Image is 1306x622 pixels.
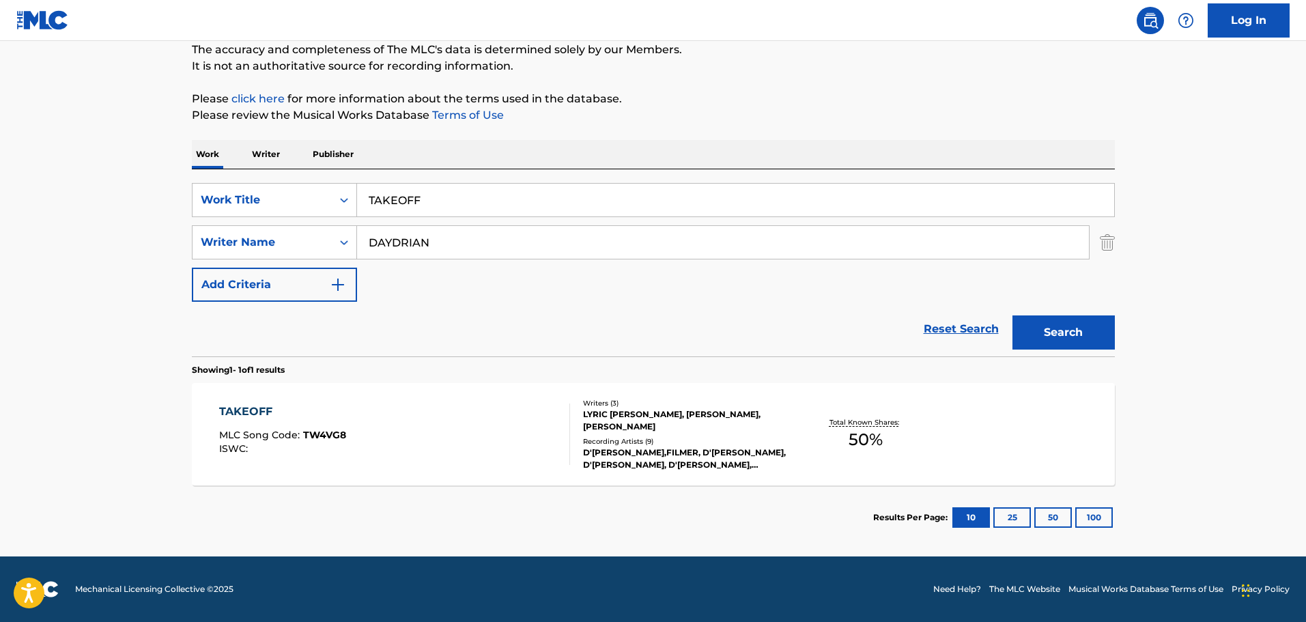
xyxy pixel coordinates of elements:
a: click here [231,92,285,105]
img: help [1178,12,1194,29]
div: LYRIC [PERSON_NAME], [PERSON_NAME], [PERSON_NAME] [583,408,789,433]
div: Help [1172,7,1199,34]
span: MLC Song Code : [219,429,303,441]
a: Public Search [1137,7,1164,34]
p: Total Known Shares: [829,417,903,427]
p: Publisher [309,140,358,169]
p: It is not an authoritative source for recording information. [192,58,1115,74]
p: Writer [248,140,284,169]
a: Privacy Policy [1232,583,1290,595]
div: Work Title [201,192,324,208]
button: 10 [952,507,990,528]
div: Recording Artists ( 9 ) [583,436,789,447]
p: Please for more information about the terms used in the database. [192,91,1115,107]
img: MLC Logo [16,10,69,30]
img: search [1142,12,1159,29]
iframe: Chat Widget [1238,556,1306,622]
div: Writer Name [201,234,324,251]
img: logo [16,581,59,597]
a: Musical Works Database Terms of Use [1068,583,1223,595]
button: 50 [1034,507,1072,528]
button: Search [1012,315,1115,350]
p: Please review the Musical Works Database [192,107,1115,124]
button: Add Criteria [192,268,357,302]
a: TAKEOFFMLC Song Code:TW4VG8ISWC:Writers (3)LYRIC [PERSON_NAME], [PERSON_NAME], [PERSON_NAME]Recor... [192,383,1115,485]
div: Writers ( 3 ) [583,398,789,408]
span: TW4VG8 [303,429,346,441]
form: Search Form [192,183,1115,356]
img: 9d2ae6d4665cec9f34b9.svg [330,277,346,293]
div: TAKEOFF [219,404,346,420]
p: The accuracy and completeness of The MLC's data is determined solely by our Members. [192,42,1115,58]
div: Drag [1242,570,1250,611]
a: Log In [1208,3,1290,38]
span: ISWC : [219,442,251,455]
button: 25 [993,507,1031,528]
span: Mechanical Licensing Collective © 2025 [75,583,233,595]
span: 50 % [849,427,883,452]
a: The MLC Website [989,583,1060,595]
a: Terms of Use [429,109,504,122]
button: 100 [1075,507,1113,528]
div: D'[PERSON_NAME],FILMER, D'[PERSON_NAME], D'[PERSON_NAME], D'[PERSON_NAME], D'[PERSON_NAME] [583,447,789,471]
a: Need Help? [933,583,981,595]
p: Results Per Page: [873,511,951,524]
p: Work [192,140,223,169]
img: Delete Criterion [1100,225,1115,259]
p: Showing 1 - 1 of 1 results [192,364,285,376]
a: Reset Search [917,314,1006,344]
